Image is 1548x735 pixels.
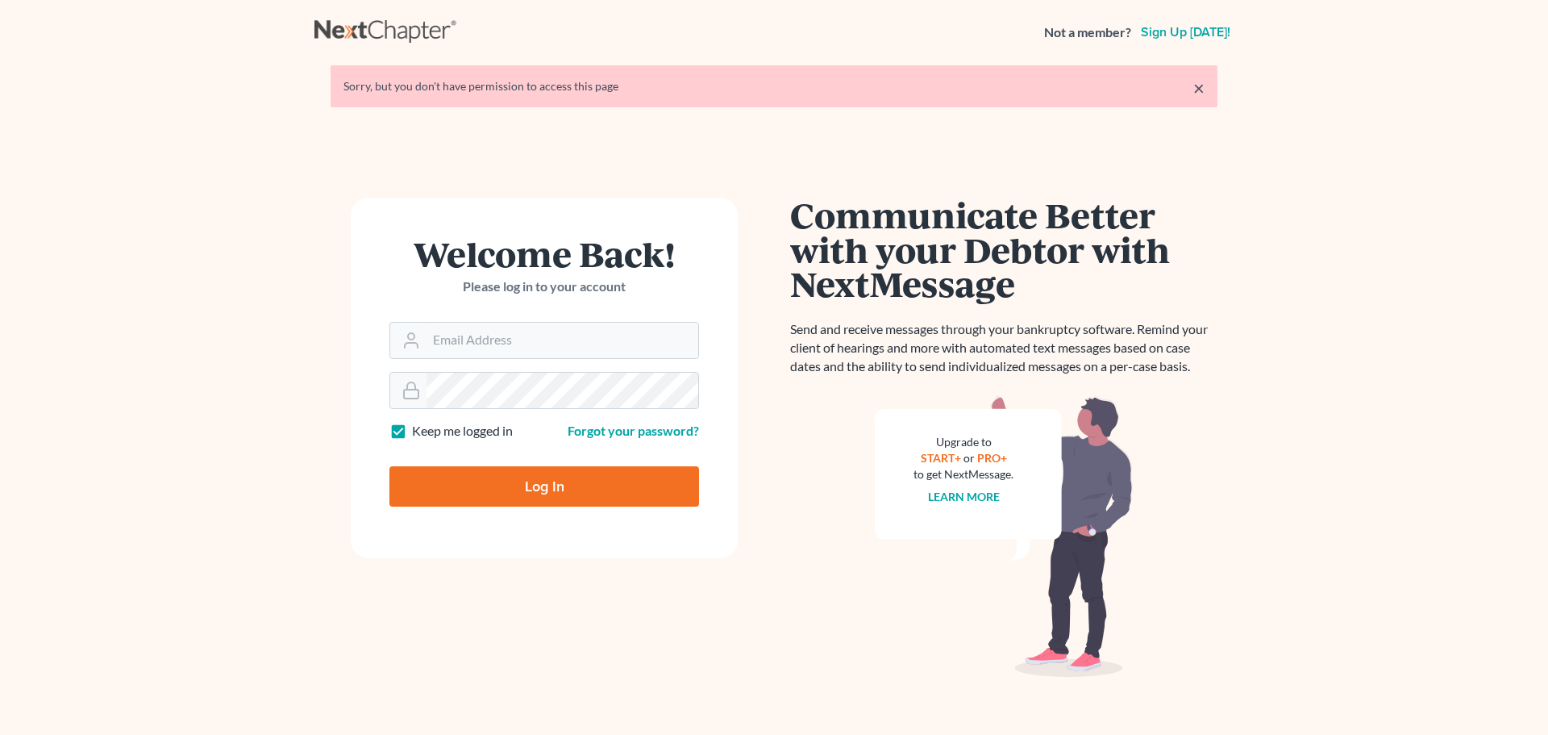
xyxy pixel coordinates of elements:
label: Keep me logged in [412,422,513,441]
input: Email Address [427,323,698,358]
a: PRO+ [977,451,1007,465]
div: to get NextMessage. [913,466,1013,482]
input: Log In [389,466,699,507]
img: nextmessage_bg-59042aed3d76b12b5cd301f8e5b87938c9018125f34e5fa2b7a6b67550977c72.svg [875,395,1133,678]
a: START+ [921,451,961,465]
p: Please log in to your account [389,278,699,296]
span: or [963,451,975,465]
a: × [1193,78,1205,98]
strong: Not a member? [1044,23,1131,42]
a: Learn more [928,490,1000,503]
h1: Communicate Better with your Debtor with NextMessage [790,198,1217,301]
h1: Welcome Back! [389,236,699,271]
a: Forgot your password? [568,423,699,438]
a: Sign up [DATE]! [1138,26,1234,39]
div: Sorry, but you don't have permission to access this page [343,78,1205,94]
div: Upgrade to [913,434,1013,450]
p: Send and receive messages through your bankruptcy software. Remind your client of hearings and mo... [790,320,1217,376]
